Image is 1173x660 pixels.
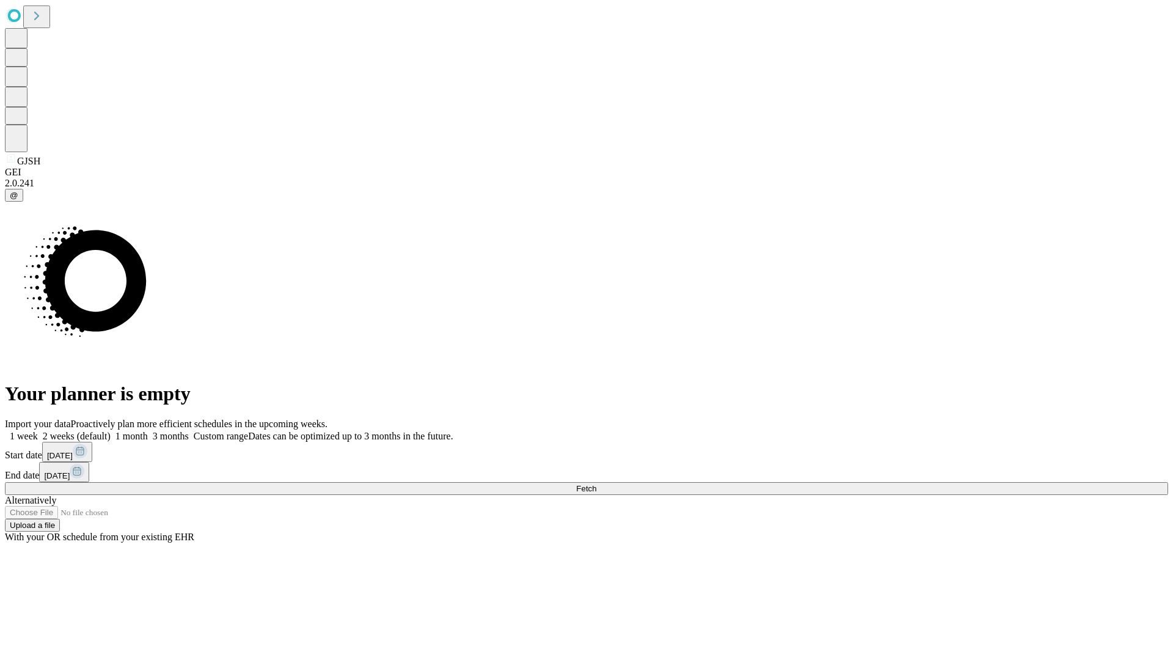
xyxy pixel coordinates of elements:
span: @ [10,191,18,200]
span: Alternatively [5,495,56,505]
span: Dates can be optimized up to 3 months in the future. [248,431,453,441]
div: Start date [5,442,1168,462]
button: [DATE] [39,462,89,482]
div: GEI [5,167,1168,178]
span: With your OR schedule from your existing EHR [5,532,194,542]
span: Custom range [194,431,248,441]
span: Import your data [5,419,71,429]
button: [DATE] [42,442,92,462]
button: @ [5,189,23,202]
span: GJSH [17,156,40,166]
span: [DATE] [44,471,70,480]
div: 2.0.241 [5,178,1168,189]
button: Upload a file [5,519,60,532]
span: Fetch [576,484,596,493]
span: 3 months [153,431,189,441]
span: 1 month [115,431,148,441]
button: Fetch [5,482,1168,495]
span: 1 week [10,431,38,441]
div: End date [5,462,1168,482]
h1: Your planner is empty [5,383,1168,405]
span: Proactively plan more efficient schedules in the upcoming weeks. [71,419,327,429]
span: [DATE] [47,451,73,460]
span: 2 weeks (default) [43,431,111,441]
